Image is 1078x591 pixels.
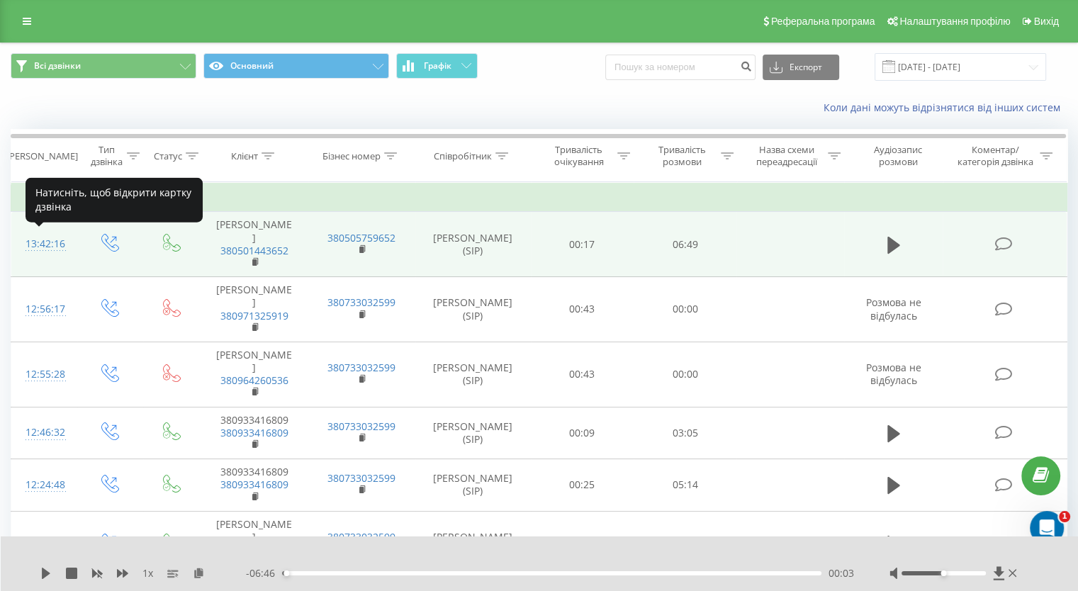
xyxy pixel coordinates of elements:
a: 380733032599 [327,530,395,544]
span: Розмова не відбулась [866,361,921,387]
div: Співробітник [434,150,492,162]
td: 06:49 [634,212,736,277]
span: Розмова не відбулась [866,295,921,322]
td: 380933416809 [201,459,308,512]
button: Основний [203,53,389,79]
div: Аудіозапис розмови [857,144,940,168]
td: [PERSON_NAME] [201,277,308,342]
span: - 06:46 [246,566,282,580]
td: 00:00 [634,277,736,342]
div: Тривалість очікування [544,144,614,168]
button: Експорт [763,55,839,80]
a: Коли дані можуть відрізнятися вiд інших систем [824,101,1067,114]
div: Статус [154,150,182,162]
td: [PERSON_NAME] (SIP) [415,342,531,407]
td: [PERSON_NAME] (SIP) [415,407,531,459]
div: 12:56:17 [26,295,63,323]
div: Тривалість розмови [646,144,717,168]
td: [PERSON_NAME] (SIP) [415,212,531,277]
td: 00:43 [531,277,634,342]
a: 380733032599 [327,361,395,374]
td: [PERSON_NAME] (SIP) [415,277,531,342]
div: Клієнт [231,150,258,162]
td: 380933416809 [201,407,308,459]
div: [PERSON_NAME] [6,150,78,162]
div: Натисніть, щоб відкрити картку дзвінка [26,177,203,222]
span: 1 x [142,566,153,580]
td: [PERSON_NAME] (SIP) [415,459,531,512]
div: 13:42:16 [26,230,63,258]
td: 00:10 [531,511,634,576]
div: 12:46:32 [26,419,63,446]
iframe: Intercom live chat [1030,511,1064,545]
td: [PERSON_NAME] [201,212,308,277]
a: 380933416809 [220,478,288,491]
div: 12:15:47 [26,530,63,558]
a: 380733032599 [327,471,395,485]
a: 380971325919 [220,309,288,322]
span: Налаштування профілю [899,16,1010,27]
td: 03:05 [634,407,736,459]
span: 00:03 [829,566,854,580]
td: 01:09 [634,511,736,576]
td: [PERSON_NAME] (SIP) [415,511,531,576]
td: 05:14 [634,459,736,512]
div: 12:55:28 [26,361,63,388]
td: 00:17 [531,212,634,277]
a: 380733032599 [327,420,395,433]
a: 380933416809 [220,426,288,439]
div: Коментар/категорія дзвінка [953,144,1036,168]
td: Сьогодні [11,184,1067,212]
a: 380501443652 [220,244,288,257]
div: Accessibility label [283,570,289,576]
div: Назва схеми переадресації [750,144,824,168]
span: Всі дзвінки [34,60,81,72]
div: Бізнес номер [322,150,381,162]
button: Графік [396,53,478,79]
a: 380733032599 [327,295,395,309]
input: Пошук за номером [605,55,756,80]
span: 1 [1059,511,1070,522]
a: 380964260536 [220,373,288,387]
div: Тип дзвінка [89,144,123,168]
div: Accessibility label [941,570,946,576]
td: 00:09 [531,407,634,459]
span: Графік [424,61,451,71]
td: [PERSON_NAME] [201,511,308,576]
td: 00:00 [634,342,736,407]
span: Реферальна програма [771,16,875,27]
div: 12:24:48 [26,471,63,499]
td: [PERSON_NAME] [201,342,308,407]
button: Всі дзвінки [11,53,196,79]
a: 380505759652 [327,231,395,244]
td: 00:43 [531,342,634,407]
td: 00:25 [531,459,634,512]
span: Вихід [1034,16,1059,27]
